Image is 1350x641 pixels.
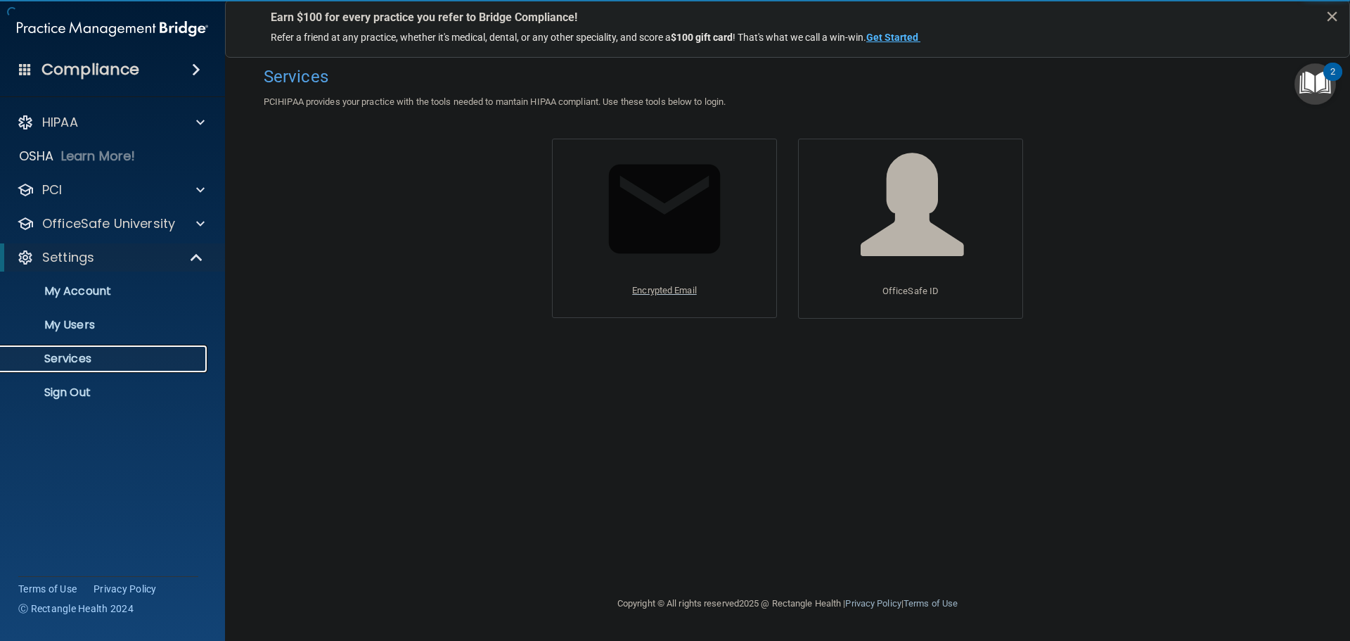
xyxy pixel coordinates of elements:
img: PMB logo [17,15,208,43]
img: Encrypted Email [598,142,731,276]
a: HIPAA [17,114,205,131]
p: PCI [42,182,62,198]
p: HIPAA [42,114,78,131]
span: ! That's what we call a win-win. [733,32,866,43]
a: Settings [17,249,204,266]
a: PCI [17,182,205,198]
button: Close [1325,5,1339,27]
h4: Compliance [41,60,139,80]
span: Refer a friend at any practice, whether it's medical, dental, or any other speciality, and score a [271,32,671,43]
p: Encrypted Email [632,282,697,299]
a: Terms of Use [18,582,77,596]
p: OfficeSafe ID [882,283,939,300]
p: Settings [42,249,94,266]
span: Ⓒ Rectangle Health 2024 [18,602,134,616]
a: Privacy Policy [94,582,157,596]
div: Copyright © All rights reserved 2025 @ Rectangle Health | | [531,581,1044,626]
h4: Services [264,68,1311,86]
strong: $100 gift card [671,32,733,43]
a: Privacy Policy [845,598,901,609]
span: PCIHIPAA provides your practice with the tools needed to mantain HIPAA compliant. Use these tools... [264,96,726,107]
button: Open Resource Center, 2 new notifications [1294,63,1336,105]
strong: Get Started [866,32,918,43]
p: Earn $100 for every practice you refer to Bridge Compliance! [271,11,1304,24]
p: Services [9,352,201,366]
a: OfficeSafe ID [798,139,1023,318]
p: OfficeSafe University [42,215,175,232]
p: My Account [9,284,201,298]
a: Terms of Use [904,598,958,609]
p: My Users [9,318,201,332]
a: Get Started [866,32,920,43]
div: 2 [1330,72,1335,90]
p: Sign Out [9,386,201,400]
p: Learn More! [61,148,136,165]
a: Encrypted Email Encrypted Email [552,139,777,318]
a: OfficeSafe University [17,215,205,232]
p: OSHA [19,148,54,165]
